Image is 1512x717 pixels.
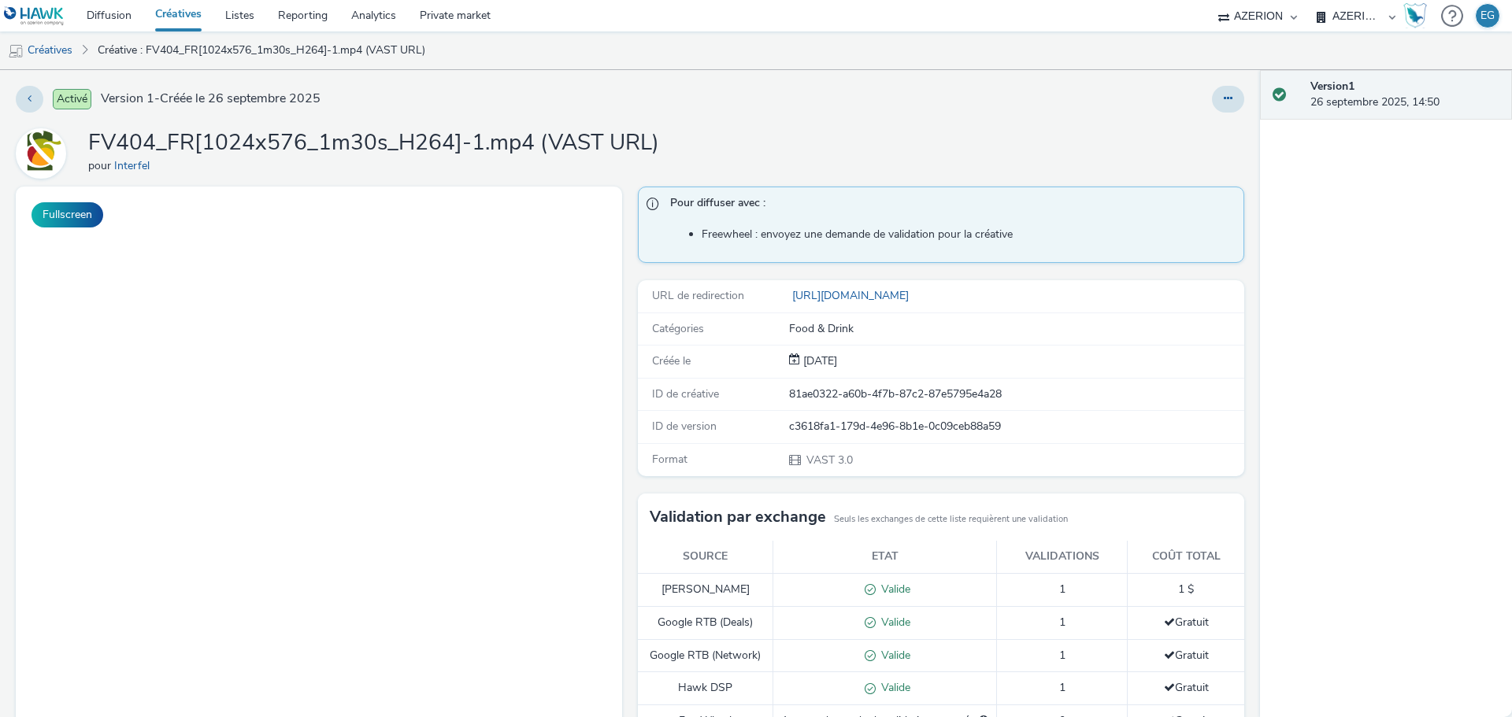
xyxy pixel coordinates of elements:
[773,541,997,573] th: Etat
[638,541,773,573] th: Source
[652,452,687,467] span: Format
[805,453,853,468] span: VAST 3.0
[1403,3,1427,28] img: Hawk Academy
[876,680,910,695] span: Valide
[789,386,1243,402] div: 81ae0322-a60b-4f7b-87c2-87e5795e4a28
[1059,680,1065,695] span: 1
[876,582,910,597] span: Valide
[652,386,719,401] span: ID de créative
[800,353,837,368] span: [DATE]
[652,353,691,368] span: Créée le
[88,128,659,158] h1: FV404_FR[1024x576_1m30s_H264]-1.mp4 (VAST URL)
[1178,582,1194,597] span: 1 $
[638,672,773,705] td: Hawk DSP
[101,90,321,108] span: Version 1 - Créée le 26 septembre 2025
[652,321,704,336] span: Catégories
[652,288,744,303] span: URL de redirection
[1480,4,1495,28] div: EG
[114,158,156,173] a: Interfel
[670,195,1228,216] span: Pour diffuser avec :
[1310,79,1354,94] strong: Version 1
[88,158,114,173] span: pour
[876,648,910,663] span: Valide
[1164,680,1209,695] span: Gratuit
[18,131,64,176] img: Interfel
[90,31,433,69] a: Créative : FV404_FR[1024x576_1m30s_H264]-1.mp4 (VAST URL)
[1128,541,1244,573] th: Coût total
[789,288,915,303] a: [URL][DOMAIN_NAME]
[652,419,717,434] span: ID de version
[1059,648,1065,663] span: 1
[638,606,773,639] td: Google RTB (Deals)
[31,202,103,227] button: Fullscreen
[997,541,1128,573] th: Validations
[702,227,1236,242] li: Freewheel : envoyez une demande de validation pour la créative
[834,513,1068,526] small: Seuls les exchanges de cette liste requièrent une validation
[876,615,910,630] span: Valide
[4,6,65,26] img: undefined Logo
[638,639,773,672] td: Google RTB (Network)
[1310,79,1499,111] div: 26 septembre 2025, 14:50
[53,89,91,109] span: Activé
[1164,648,1209,663] span: Gratuit
[16,146,72,161] a: Interfel
[8,43,24,59] img: mobile
[789,419,1243,434] div: c3618fa1-179d-4e96-8b1e-0c09ceb88a59
[638,573,773,606] td: [PERSON_NAME]
[1403,3,1433,28] a: Hawk Academy
[650,505,826,529] h3: Validation par exchange
[1059,615,1065,630] span: 1
[800,353,837,369] div: Création 26 septembre 2025, 14:50
[1164,615,1209,630] span: Gratuit
[1059,582,1065,597] span: 1
[789,321,1243,337] div: Food & Drink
